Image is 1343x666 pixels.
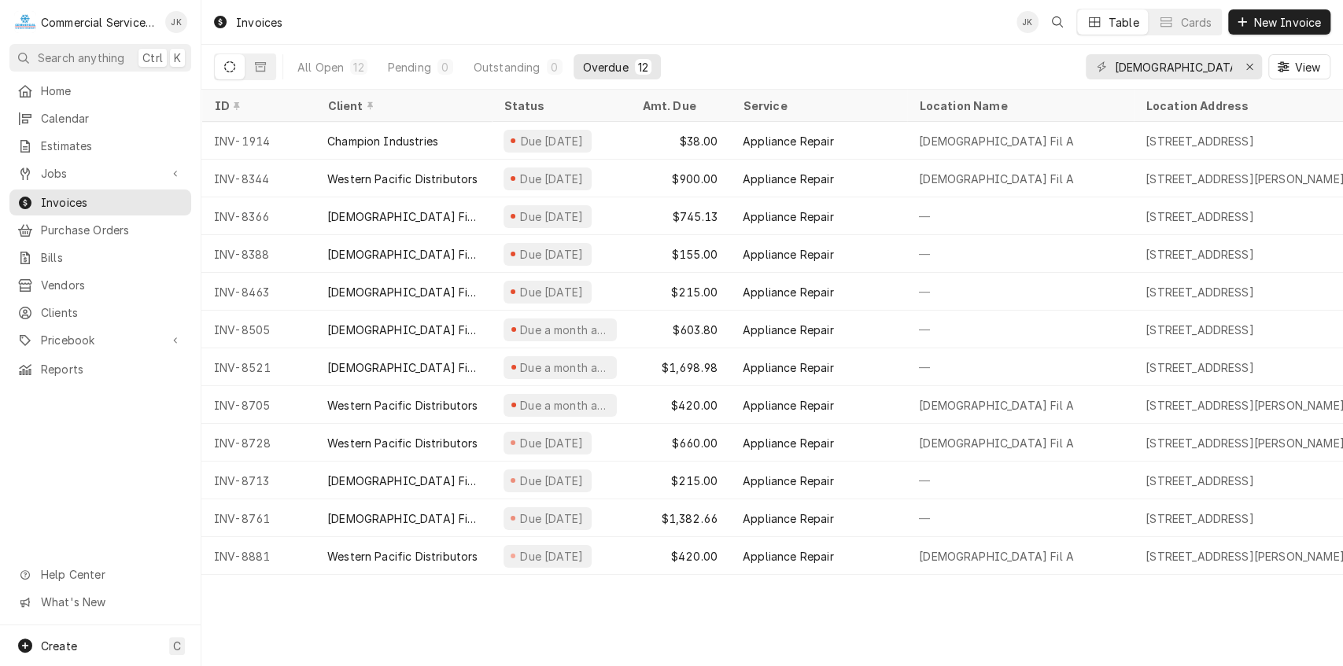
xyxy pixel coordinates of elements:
[1146,208,1254,225] div: [STREET_ADDRESS]
[41,194,183,211] span: Invoices
[743,171,834,187] div: Appliance Repair
[906,235,1133,273] div: —
[1146,359,1254,376] div: [STREET_ADDRESS]
[1228,9,1330,35] button: New Invoice
[327,548,478,565] div: Western Pacific Distributors
[629,122,730,160] div: $38.00
[41,249,183,266] span: Bills
[474,59,541,75] div: Outstanding
[41,639,77,653] span: Create
[201,160,315,197] div: INV-8344
[41,594,182,610] span: What's New
[1268,54,1330,79] button: View
[518,171,585,187] div: Due [DATE]
[388,59,431,75] div: Pending
[629,386,730,424] div: $420.00
[743,397,834,414] div: Appliance Repair
[629,197,730,235] div: $745.13
[906,311,1133,348] div: —
[906,273,1133,311] div: —
[41,332,160,348] span: Pricebook
[9,44,191,72] button: Search anythingCtrlK
[743,284,834,300] div: Appliance Repair
[919,171,1074,187] div: [DEMOGRAPHIC_DATA] Fil A
[518,473,585,489] div: Due [DATE]
[201,386,315,424] div: INV-8705
[9,217,191,243] a: Purchase Orders
[919,435,1074,451] div: [DEMOGRAPHIC_DATA] Fil A
[9,245,191,270] a: Bills
[629,160,730,197] div: $900.00
[41,138,183,154] span: Estimates
[1180,14,1212,31] div: Cards
[327,98,475,114] div: Client
[9,327,191,353] a: Go to Pricebook
[1016,11,1039,33] div: JK
[906,348,1133,386] div: —
[41,277,183,293] span: Vendors
[518,284,585,300] div: Due [DATE]
[41,222,183,238] span: Purchase Orders
[9,561,191,587] a: Go to Help Center
[201,122,315,160] div: INV-1914
[214,98,299,114] div: ID
[550,59,559,75] div: 0
[201,273,315,311] div: INV-8463
[201,197,315,235] div: INV-8366
[9,189,191,215] a: Invoices
[1237,54,1262,79] button: Erase input
[9,272,191,298] a: Vendors
[638,59,648,75] div: 12
[518,548,585,565] div: Due [DATE]
[919,133,1074,149] div: [DEMOGRAPHIC_DATA] Fil A
[1146,246,1254,263] div: [STREET_ADDRESS]
[518,510,585,527] div: Due [DATE]
[906,197,1133,235] div: —
[743,98,891,114] div: Service
[327,246,478,263] div: [DEMOGRAPHIC_DATA] Fil A
[327,208,478,225] div: [DEMOGRAPHIC_DATA] Fil A
[518,322,611,338] div: Due a month ago
[9,105,191,131] a: Calendar
[41,83,183,99] span: Home
[327,510,478,527] div: [DEMOGRAPHIC_DATA] Fil A
[174,50,181,66] span: K
[201,235,315,273] div: INV-8388
[41,14,157,31] div: Commercial Service Co.
[9,589,191,615] a: Go to What's New
[14,11,36,33] div: C
[629,273,730,311] div: $215.00
[41,566,182,583] span: Help Center
[41,165,160,182] span: Jobs
[353,59,363,75] div: 12
[1114,54,1232,79] input: Keyword search
[1146,284,1254,300] div: [STREET_ADDRESS]
[327,171,478,187] div: Western Pacific Distributors
[743,208,834,225] div: Appliance Repair
[327,133,438,149] div: Champion Industries
[629,235,730,273] div: $155.00
[642,98,714,114] div: Amt. Due
[9,133,191,159] a: Estimates
[165,11,187,33] div: John Key's Avatar
[9,78,191,104] a: Home
[919,397,1074,414] div: [DEMOGRAPHIC_DATA] Fil A
[743,548,834,565] div: Appliance Repair
[1109,14,1139,31] div: Table
[504,98,614,114] div: Status
[518,246,585,263] div: Due [DATE]
[518,435,585,451] div: Due [DATE]
[1045,9,1070,35] button: Open search
[518,397,611,414] div: Due a month ago
[629,424,730,462] div: $660.00
[327,397,478,414] div: Western Pacific Distributors
[9,356,191,382] a: Reports
[629,537,730,575] div: $420.00
[201,499,315,537] div: INV-8761
[1146,473,1254,489] div: [STREET_ADDRESS]
[518,208,585,225] div: Due [DATE]
[1146,133,1254,149] div: [STREET_ADDRESS]
[906,462,1133,499] div: —
[1146,322,1254,338] div: [STREET_ADDRESS]
[743,359,834,376] div: Appliance Repair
